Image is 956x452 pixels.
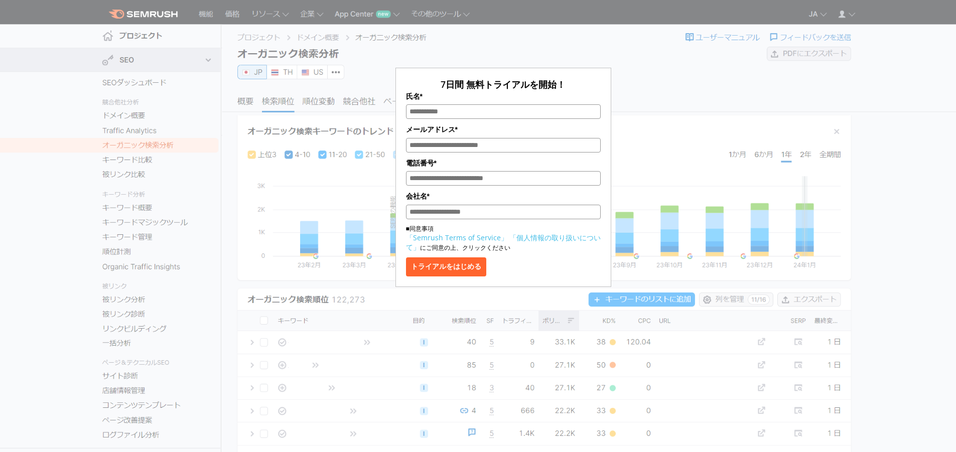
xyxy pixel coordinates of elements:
span: 7日間 無料トライアルを開始！ [441,78,566,90]
button: トライアルをはじめる [406,257,486,276]
label: メールアドレス* [406,124,601,135]
a: 「Semrush Terms of Service」 [406,233,508,242]
label: 電話番号* [406,158,601,169]
p: ■同意事項 にご同意の上、クリックください [406,224,601,252]
a: 「個人情報の取り扱いについて」 [406,233,601,252]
